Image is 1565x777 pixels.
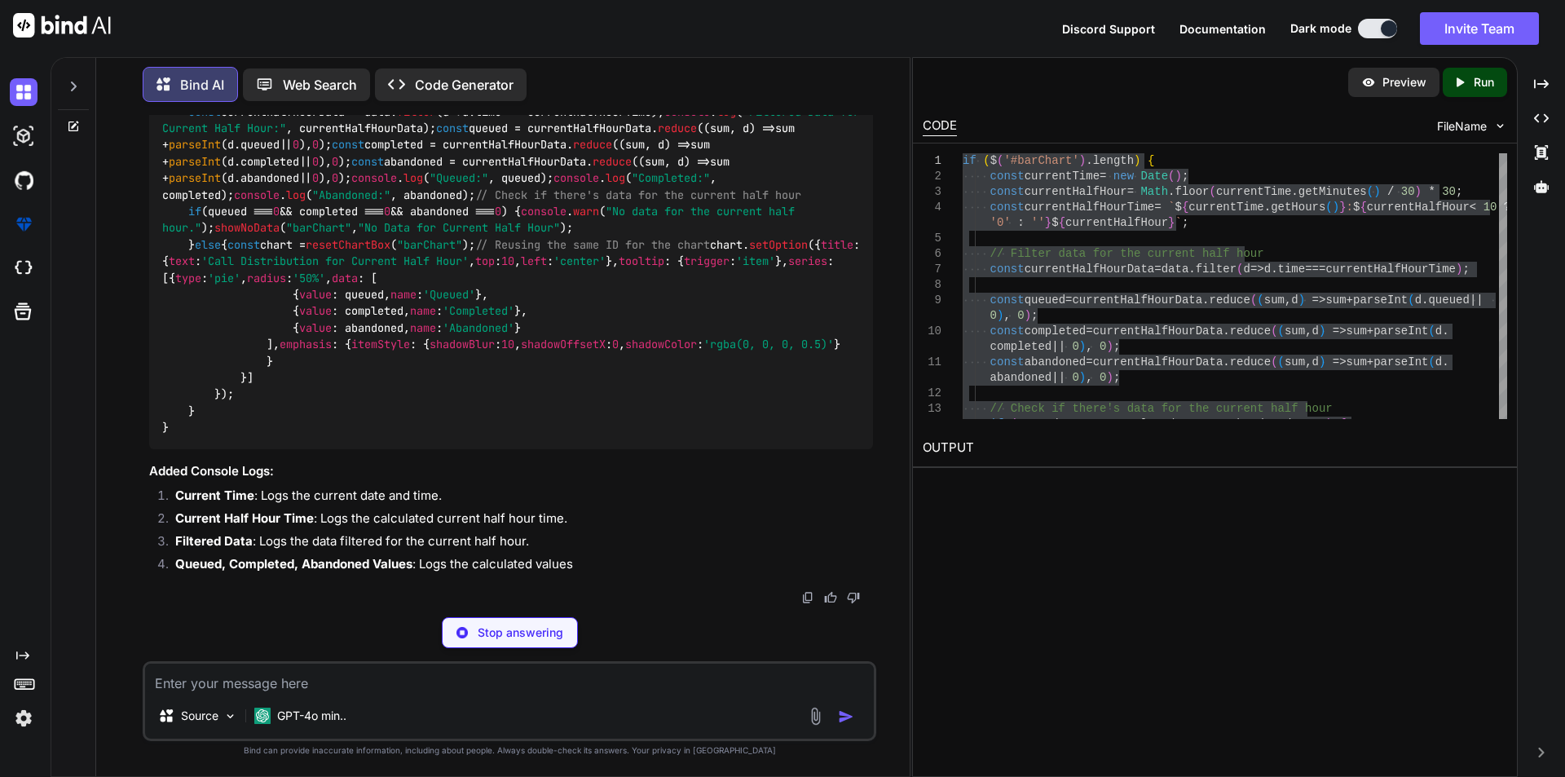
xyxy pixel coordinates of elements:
[923,117,957,136] div: CODE
[1031,216,1045,229] span: ''
[1154,201,1161,214] span: =
[410,320,436,335] span: name
[1291,185,1298,198] span: .
[1126,185,1133,198] span: =
[1332,355,1346,369] span: =>
[1010,417,1016,430] span: (
[501,338,514,352] span: 10
[806,707,825,726] img: attachment
[1382,74,1426,91] p: Preview
[625,138,664,152] span: sum, d
[923,277,941,293] div: 8
[1100,417,1113,430] span: &&
[1113,417,1175,430] span: completed
[312,154,319,169] span: 0
[1361,75,1376,90] img: preview
[1435,355,1441,369] span: d
[1106,371,1113,384] span: )
[923,246,941,262] div: 6
[351,171,397,186] span: console
[1325,263,1456,276] span: currentHalfHourTime
[240,154,299,169] span: completed
[1140,185,1168,198] span: Math
[1168,201,1175,214] span: `
[1024,294,1065,307] span: queued
[990,294,1024,307] span: const
[475,254,495,269] span: top
[923,401,941,417] div: 13
[1072,294,1202,307] span: currentHalfHourData
[299,304,332,319] span: value
[162,104,866,135] span: "Filtered Data for Current Half Hour:"
[990,355,1024,369] span: const
[521,254,547,269] span: left
[1271,201,1325,214] span: getHours
[169,138,221,152] span: parseInt
[1312,324,1318,338] span: d
[430,338,495,352] span: shadowBlur
[1332,324,1346,338] span: =>
[1175,201,1181,214] span: $
[553,171,599,186] span: console
[1079,154,1086,167] span: )
[423,287,475,302] span: 'Queued'
[1092,355,1223,369] span: currentHalfHourData
[1179,22,1266,36] span: Documentation
[1079,371,1086,384] span: )
[749,237,808,252] span: setOption
[847,591,860,604] img: dislike
[312,188,390,202] span: "Abandoned:"
[1263,263,1270,276] span: d
[1051,371,1065,384] span: ||
[1277,355,1284,369] span: (
[223,709,237,723] img: Pick Models
[1408,294,1414,307] span: (
[824,591,837,604] img: like
[1175,216,1181,229] span: `
[1420,12,1539,45] button: Invite Team
[1161,263,1188,276] span: data
[1086,324,1092,338] span: =
[1414,294,1421,307] span: d
[1414,185,1421,198] span: )
[990,170,1024,183] span: const
[1072,340,1078,353] span: 0
[1285,294,1291,307] span: ,
[443,320,514,335] span: 'Abandoned'
[436,121,469,135] span: const
[1346,294,1352,307] span: +
[1285,355,1305,369] span: sum
[1229,324,1270,338] span: reduce
[306,237,390,252] span: resetChartBox
[1250,263,1264,276] span: =>
[1216,185,1291,198] span: currentTime
[1442,185,1456,198] span: 30
[169,254,195,269] span: text
[1100,340,1106,353] span: 0
[1319,355,1325,369] span: )
[1072,371,1078,384] span: 0
[1305,324,1312,338] span: ,
[299,320,332,335] span: value
[1291,294,1298,307] span: d
[1024,355,1086,369] span: abandoned
[923,293,941,308] div: 9
[1442,324,1448,338] span: .
[990,402,1332,415] span: // Check if there's data for the current half hour
[1058,216,1065,229] span: {
[1017,216,1024,229] span: :
[638,154,710,169] span: ( ) =>
[397,237,462,252] span: "barChart"
[997,309,1003,322] span: )
[821,237,853,252] span: title
[1086,355,1092,369] span: =
[1134,154,1140,167] span: )
[923,200,941,215] div: 4
[358,221,560,236] span: "No Data for Current Half Hour"
[990,154,996,167] span: $
[990,340,1051,353] span: completed
[1263,294,1284,307] span: sum
[1182,201,1188,214] span: {
[923,153,941,169] div: 1
[1298,185,1366,198] span: getMinutes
